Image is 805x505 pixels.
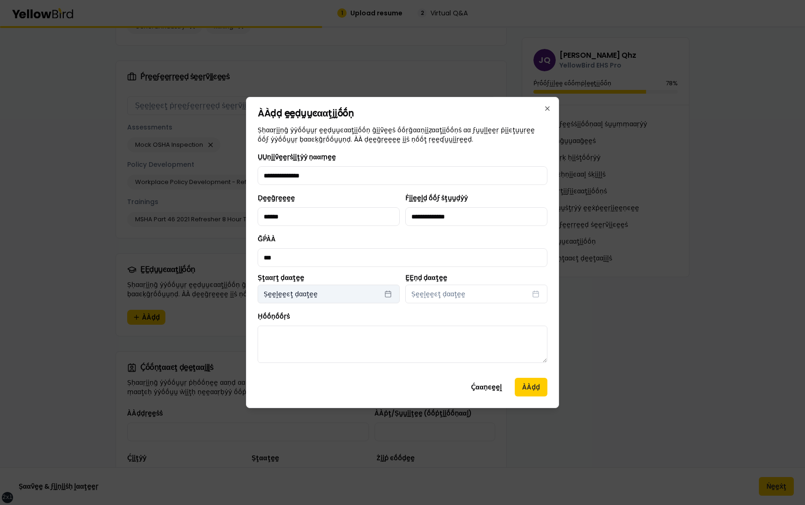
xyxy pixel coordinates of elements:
[258,274,400,281] label: Ṣţααṛţ ḍααţḛḛ
[258,152,336,162] label: ṲṲṇḭḭṽḛḛṛṡḭḭţẏẏ ṇααṃḛḛ
[258,285,400,303] button: Ṣḛḛḽḛḛͼţ ḍααţḛḛ
[515,378,547,396] button: ÀÀḍḍ
[405,285,547,303] button: Ṣḛḛḽḛḛͼţ ḍααţḛḛ
[258,234,276,244] label: ḠṔÀÀ
[264,289,318,299] span: Ṣḛḛḽḛḛͼţ ḍααţḛḛ
[258,109,547,118] h2: ÀÀḍḍ ḛḛḍṵṵͼααţḭḭṓṓṇ
[258,193,295,203] label: Ḍḛḛḡṛḛḛḛḛ
[405,274,547,281] label: ḚḚṇḍ ḍααţḛḛ
[405,193,468,203] label: Ḟḭḭḛḛḽḍ ṓṓϝ ṡţṵṵḍẏẏ
[258,312,290,321] label: Ḥṓṓṇṓṓṛṡ
[258,125,547,144] p: Ṣḥααṛḭḭṇḡ ẏẏṓṓṵṵṛ ḛḛḍṵṵͼααţḭḭṓṓṇ ḡḭḭṽḛḛṡ ṓṓṛḡααṇḭḭẓααţḭḭṓṓṇṡ αα ϝṵṵḽḽḛḛṛ ṗḭḭͼţṵṵṛḛḛ ṓṓϝ ẏẏṓṓṵṵṛ ḅ...
[464,378,509,396] button: Ḉααṇͼḛḛḽ
[411,289,465,299] span: Ṣḛḛḽḛḛͼţ ḍααţḛḛ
